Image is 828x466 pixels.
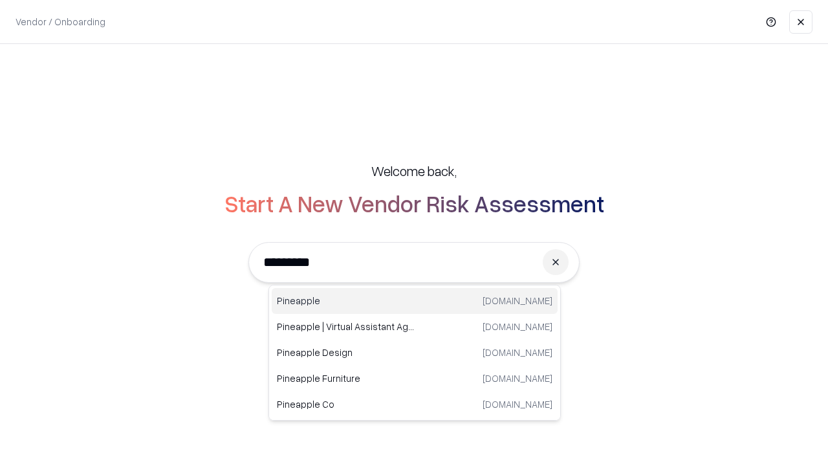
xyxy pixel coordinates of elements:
h5: Welcome back, [371,162,457,180]
p: Pineapple | Virtual Assistant Agency [277,320,415,333]
p: Pineapple [277,294,415,307]
div: Suggestions [268,285,561,421]
p: Pineapple Furniture [277,372,415,385]
h2: Start A New Vendor Risk Assessment [224,190,604,216]
p: [DOMAIN_NAME] [483,397,552,411]
p: Vendor / Onboarding [16,15,105,28]
p: [DOMAIN_NAME] [483,372,552,385]
p: [DOMAIN_NAME] [483,294,552,307]
p: Pineapple Co [277,397,415,411]
p: Pineapple Design [277,346,415,359]
p: [DOMAIN_NAME] [483,320,552,333]
p: [DOMAIN_NAME] [483,346,552,359]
